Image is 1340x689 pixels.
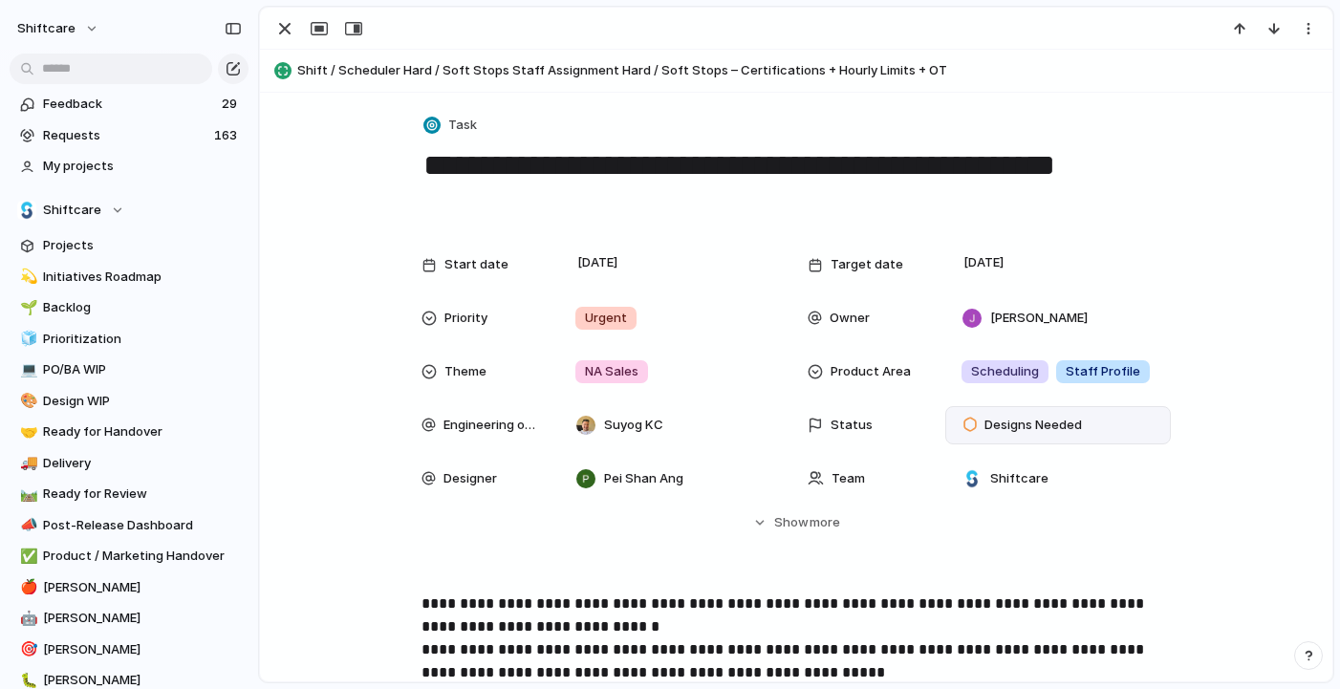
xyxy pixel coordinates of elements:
a: 🎯[PERSON_NAME] [10,635,249,664]
button: 💫 [17,268,36,287]
span: 29 [222,95,241,114]
button: Showmore [421,506,1171,540]
button: 🎨 [17,392,36,411]
a: 🚚Delivery [10,449,249,478]
span: Backlog [43,298,242,317]
span: Suyog KC [604,416,663,435]
span: Initiatives Roadmap [43,268,242,287]
button: 🧊 [17,330,36,349]
button: 🎯 [17,640,36,659]
button: 🤖 [17,609,36,628]
span: [PERSON_NAME] [990,309,1088,328]
button: 🍎 [17,578,36,597]
span: more [810,513,840,532]
div: 🌱 [20,297,33,319]
a: 🤝Ready for Handover [10,418,249,446]
span: [PERSON_NAME] [43,640,242,659]
a: Feedback29 [10,90,249,118]
a: 💻PO/BA WIP [10,355,249,384]
div: ✅ [20,546,33,568]
div: 🎨 [20,390,33,412]
span: Ready for Handover [43,422,242,441]
button: 🤝 [17,422,36,441]
span: My projects [43,157,242,176]
div: 💫 [20,266,33,288]
a: 🛤️Ready for Review [10,480,249,508]
div: 🤖 [20,608,33,630]
span: [PERSON_NAME] [43,578,242,597]
span: shiftcare [17,19,76,38]
span: Designs Needed [984,416,1082,435]
span: Product Area [831,362,911,381]
a: Requests163 [10,121,249,150]
div: 💻 [20,359,33,381]
div: 🧊Prioritization [10,325,249,354]
a: 🎨Design WIP [10,387,249,416]
span: Design WIP [43,392,242,411]
span: Owner [830,309,870,328]
button: 🚚 [17,454,36,473]
span: Ready for Review [43,484,242,504]
span: Scheduling [971,362,1039,381]
div: 🤝 [20,421,33,443]
span: Theme [444,362,486,381]
span: Staff Profile [1066,362,1140,381]
a: 🍎[PERSON_NAME] [10,573,249,602]
span: Start date [444,255,508,274]
a: 🌱Backlog [10,293,249,322]
a: Projects [10,231,249,260]
a: ✅Product / Marketing Handover [10,542,249,571]
span: Prioritization [43,330,242,349]
button: 💻 [17,360,36,379]
div: 🍎 [20,576,33,598]
span: Priority [444,309,487,328]
span: Feedback [43,95,216,114]
div: 🛤️ [20,484,33,506]
span: [DATE] [573,251,623,274]
button: Shiftcare [10,196,249,225]
span: Task [448,116,477,135]
span: Requests [43,126,208,145]
span: Show [774,513,809,532]
span: Team [832,469,865,488]
span: [PERSON_NAME] [43,609,242,628]
span: Target date [831,255,903,274]
div: 🚚 [20,452,33,474]
button: 🌱 [17,298,36,317]
span: Shiftcare [990,469,1048,488]
div: 📣 [20,514,33,536]
a: 💫Initiatives Roadmap [10,263,249,291]
div: 🎯 [20,638,33,660]
div: 🧊 [20,328,33,350]
button: ✅ [17,547,36,566]
span: Post-Release Dashboard [43,516,242,535]
span: Delivery [43,454,242,473]
span: Product / Marketing Handover [43,547,242,566]
a: 🤖[PERSON_NAME] [10,604,249,633]
span: Designer [443,469,497,488]
span: Shiftcare [43,201,101,220]
button: Shift / Scheduler Hard / Soft Stops Staff Assignment Hard / Soft Stops – Certifications + Hourly ... [269,55,1324,86]
span: [DATE] [959,251,1009,274]
span: Projects [43,236,242,255]
span: NA Sales [585,362,638,381]
span: Urgent [585,309,627,328]
a: 📣Post-Release Dashboard [10,511,249,540]
button: Task [420,112,483,140]
span: PO/BA WIP [43,360,242,379]
button: 📣 [17,516,36,535]
span: 163 [214,126,241,145]
span: Status [831,416,873,435]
